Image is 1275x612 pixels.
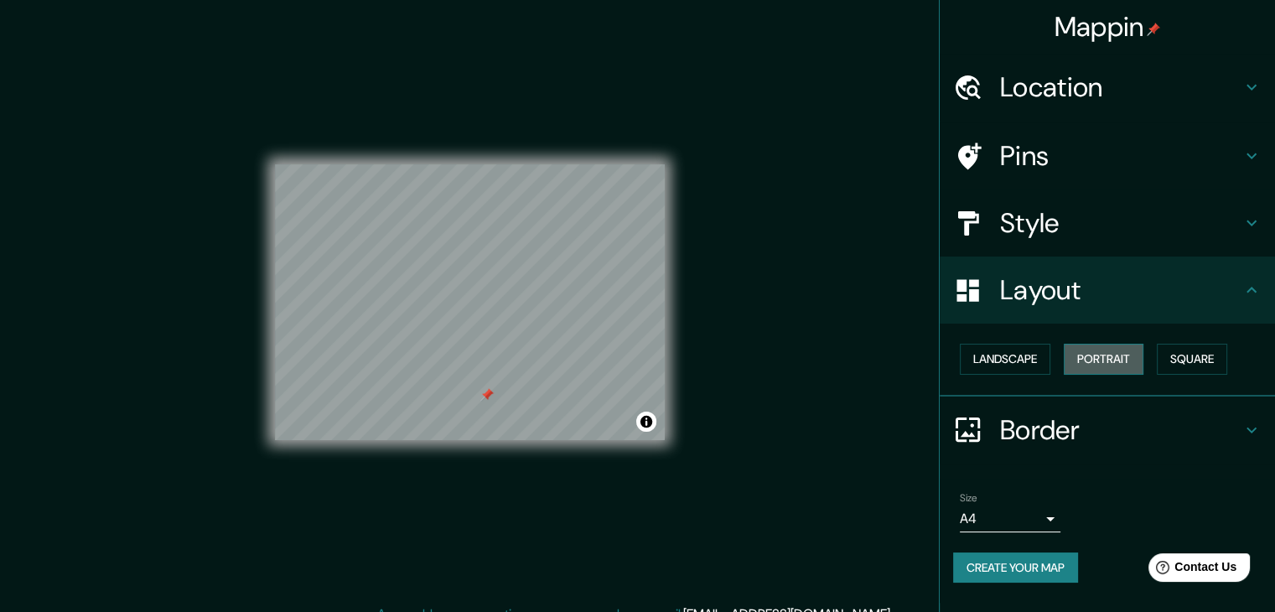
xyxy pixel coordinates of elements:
[1000,70,1241,104] h4: Location
[960,344,1050,375] button: Landscape
[1064,344,1143,375] button: Portrait
[1055,10,1161,44] h4: Mappin
[1147,23,1160,36] img: pin-icon.png
[940,54,1275,121] div: Location
[940,257,1275,324] div: Layout
[940,397,1275,464] div: Border
[960,490,977,505] label: Size
[953,552,1078,583] button: Create your map
[1000,206,1241,240] h4: Style
[1157,344,1227,375] button: Square
[636,412,656,432] button: Toggle attribution
[1000,413,1241,447] h4: Border
[940,189,1275,257] div: Style
[1126,547,1257,594] iframe: Help widget launcher
[960,506,1060,532] div: A4
[1000,273,1241,307] h4: Layout
[275,164,665,440] canvas: Map
[1000,139,1241,173] h4: Pins
[940,122,1275,189] div: Pins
